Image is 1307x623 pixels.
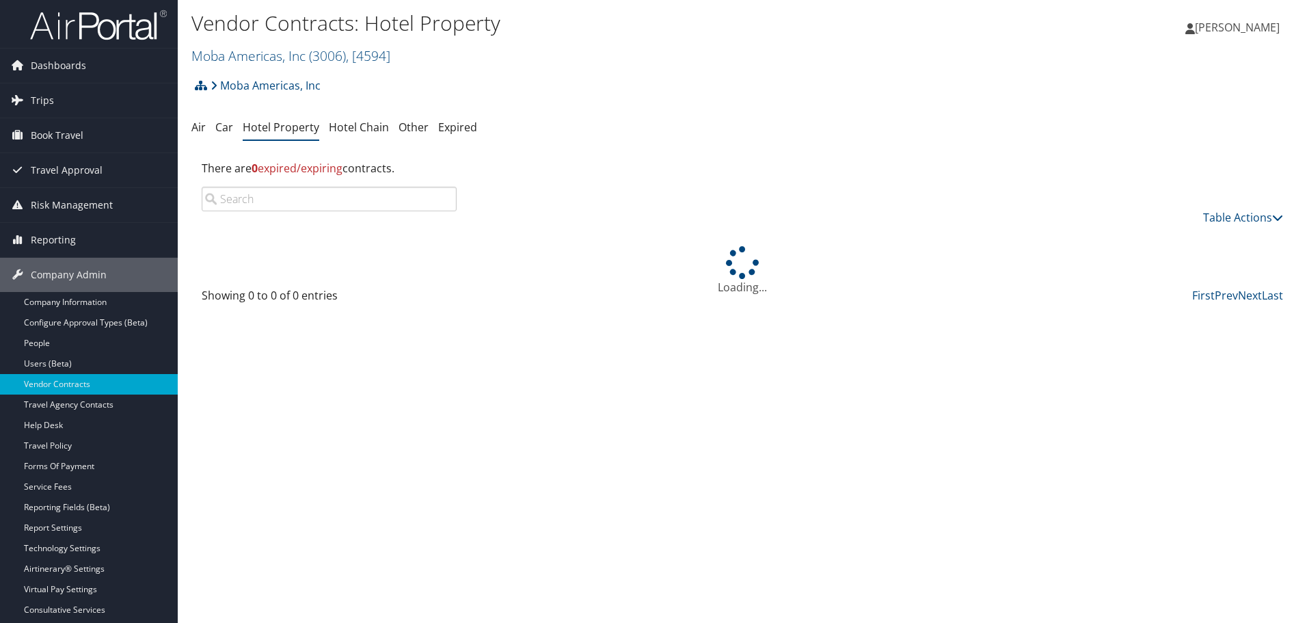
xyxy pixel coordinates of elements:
[202,287,457,310] div: Showing 0 to 0 of 0 entries
[31,83,54,118] span: Trips
[438,120,477,135] a: Expired
[31,258,107,292] span: Company Admin
[191,246,1293,295] div: Loading...
[191,9,926,38] h1: Vendor Contracts: Hotel Property
[329,120,389,135] a: Hotel Chain
[1195,20,1280,35] span: [PERSON_NAME]
[1262,288,1283,303] a: Last
[1203,210,1283,225] a: Table Actions
[1192,288,1215,303] a: First
[399,120,429,135] a: Other
[252,161,342,176] span: expired/expiring
[1238,288,1262,303] a: Next
[31,49,86,83] span: Dashboards
[191,150,1293,187] div: There are contracts.
[31,118,83,153] span: Book Travel
[211,72,321,99] a: Moba Americas, Inc
[243,120,319,135] a: Hotel Property
[31,153,103,187] span: Travel Approval
[31,188,113,222] span: Risk Management
[30,9,167,41] img: airportal-logo.png
[191,47,390,65] a: Moba Americas, Inc
[1215,288,1238,303] a: Prev
[202,187,457,211] input: Search
[31,223,76,257] span: Reporting
[191,120,206,135] a: Air
[252,161,258,176] strong: 0
[1185,7,1293,48] a: [PERSON_NAME]
[346,47,390,65] span: , [ 4594 ]
[215,120,233,135] a: Car
[309,47,346,65] span: ( 3006 )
